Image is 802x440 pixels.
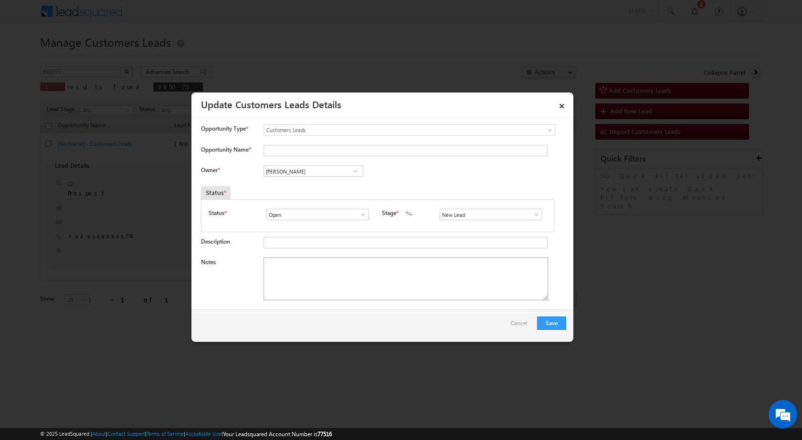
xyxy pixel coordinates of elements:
[223,430,332,438] span: Your Leadsquared Account Number is
[185,430,222,437] a: Acceptable Use
[349,166,361,176] a: Show All Items
[201,258,216,266] label: Notes
[264,165,363,177] input: Type to Search
[40,430,332,439] span: © 2025 LeadSquared | | | | |
[201,97,341,111] a: Update Customers Leads Details
[355,210,367,219] a: Show All Items
[554,96,570,113] a: ×
[201,146,251,153] label: Opportunity Name
[107,430,145,437] a: Contact Support
[317,430,332,438] span: 77516
[201,166,220,174] label: Owner
[537,317,566,330] button: Save
[201,186,231,199] div: Status
[201,124,246,133] span: Opportunity Type
[147,430,184,437] a: Terms of Service
[511,317,532,335] a: Cancel
[440,209,542,220] input: Type to Search
[209,209,224,217] label: Status
[382,209,396,217] label: Stage
[201,238,230,245] label: Description
[264,126,516,134] span: Customers Leads
[528,210,540,219] a: Show All Items
[92,430,106,437] a: About
[264,124,555,136] a: Customers Leads
[266,209,369,220] input: Type to Search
